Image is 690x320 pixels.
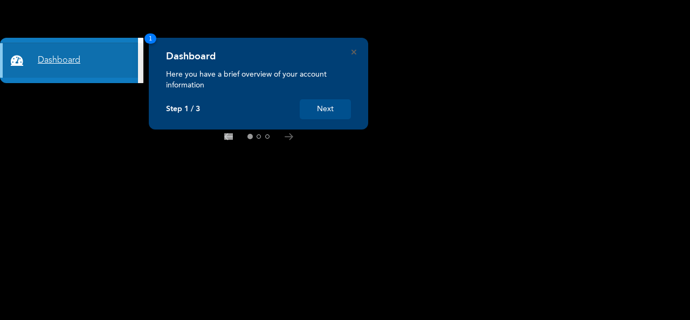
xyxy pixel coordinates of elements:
[166,51,216,63] h4: Dashboard
[300,99,351,119] button: Next
[166,69,351,91] p: Here you have a brief overview of your account information
[166,105,200,114] p: Step 1 / 3
[144,33,156,44] span: 1
[351,50,356,55] button: Close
